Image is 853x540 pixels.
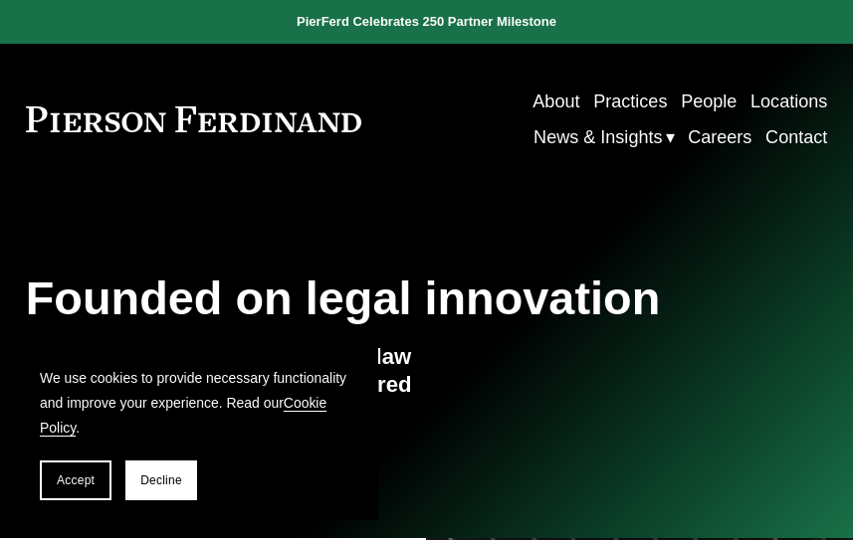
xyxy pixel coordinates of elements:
[26,272,694,326] h1: Founded on legal innovation
[125,460,197,500] button: Decline
[57,473,95,487] span: Accept
[750,84,827,119] a: Locations
[40,460,111,500] button: Accept
[593,84,667,119] a: Practices
[688,119,751,155] a: Careers
[26,343,427,427] h4: We are a tech-driven, full-service law firm delivering outcomes and shared success for our global...
[533,84,579,119] a: About
[140,473,182,487] span: Decline
[533,121,662,154] span: News & Insights
[533,119,674,155] a: folder dropdown
[40,395,326,436] a: Cookie Policy
[681,84,737,119] a: People
[765,119,827,155] a: Contact
[20,346,378,520] section: Cookie banner
[40,366,358,441] p: We use cookies to provide necessary functionality and improve your experience. Read our .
